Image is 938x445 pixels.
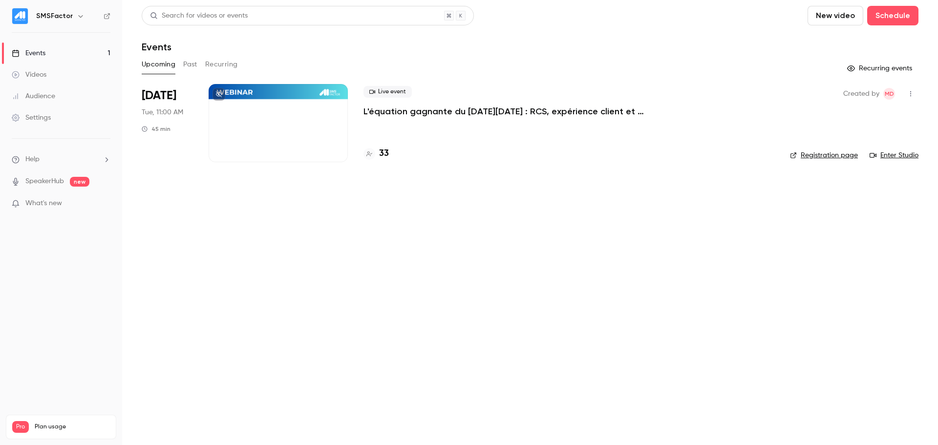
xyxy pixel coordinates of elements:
[142,107,183,117] span: Tue, 11:00 AM
[142,84,193,162] div: Sep 30 Tue, 11:00 AM (Europe/Paris)
[12,91,55,101] div: Audience
[142,57,175,72] button: Upcoming
[870,150,918,160] a: Enter Studio
[843,61,918,76] button: Recurring events
[142,88,176,104] span: [DATE]
[142,125,171,133] div: 45 min
[142,41,171,53] h1: Events
[25,176,64,187] a: SpeakerHub
[12,154,110,165] li: help-dropdown-opener
[843,88,879,100] span: Created by
[883,88,895,100] span: Marie Delamarre
[363,147,389,160] a: 33
[25,198,62,209] span: What's new
[35,423,110,431] span: Plan usage
[867,6,918,25] button: Schedule
[36,11,73,21] h6: SMSFactor
[150,11,248,21] div: Search for videos or events
[12,113,51,123] div: Settings
[379,147,389,160] h4: 33
[790,150,858,160] a: Registration page
[12,70,46,80] div: Videos
[25,154,40,165] span: Help
[363,86,412,98] span: Live event
[205,57,238,72] button: Recurring
[12,421,29,433] span: Pro
[99,199,110,208] iframe: Noticeable Trigger
[70,177,89,187] span: new
[808,6,863,25] button: New video
[885,88,894,100] span: MD
[363,106,657,117] a: L'équation gagnante du [DATE][DATE] : RCS, expérience client et rentabilité !
[12,48,45,58] div: Events
[12,8,28,24] img: SMSFactor
[183,57,197,72] button: Past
